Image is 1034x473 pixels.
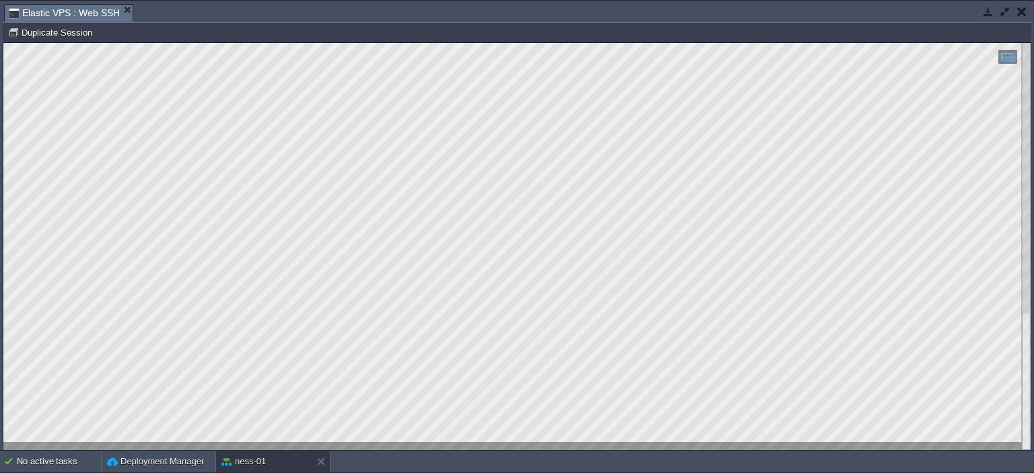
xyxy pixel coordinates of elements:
[221,455,266,468] button: ness-01
[9,5,120,22] span: Elastic VPS : Web SSH
[17,451,101,472] div: No active tasks
[3,43,1031,450] iframe: To enrich screen reader interactions, please activate Accessibility in Grammarly extension settings
[8,26,96,38] button: Duplicate Session
[107,455,204,468] button: Deployment Manager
